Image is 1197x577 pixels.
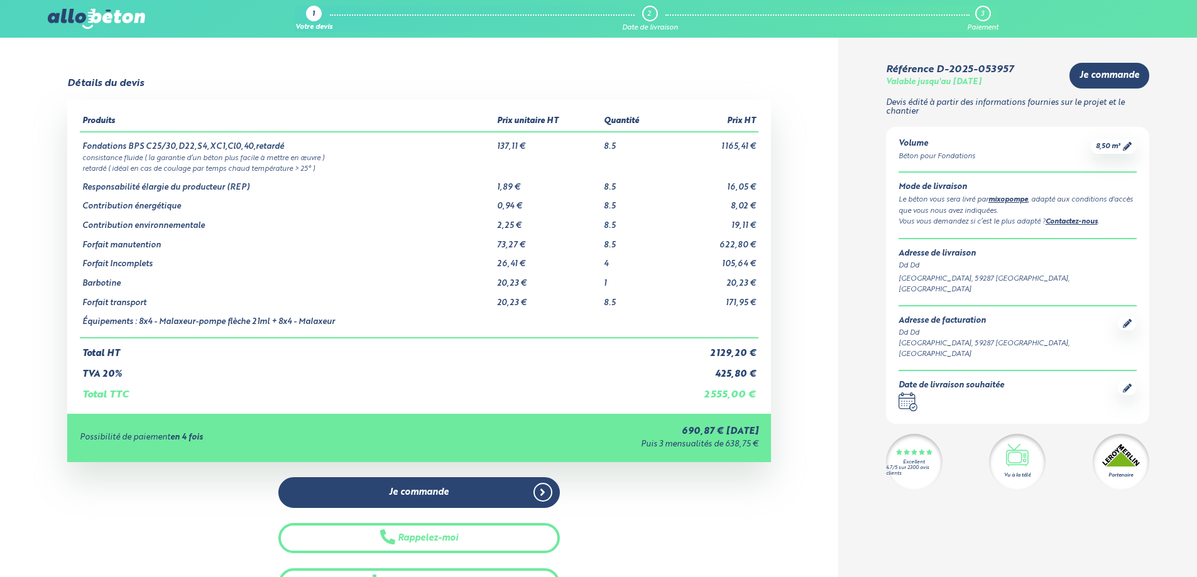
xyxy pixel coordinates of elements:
[666,231,758,251] td: 622,80 €
[666,173,758,193] td: 16,05 €
[80,250,495,269] td: Forfait Incomplets
[80,269,495,289] td: Barbotine
[666,250,758,269] td: 105,64 €
[80,192,495,212] td: Contribution énergétique
[967,24,998,32] div: Paiement
[389,487,449,498] span: Je commande
[495,112,602,132] th: Prix unitaire HT
[899,139,975,149] div: Volume
[886,64,1014,75] div: Référence D-2025-053957
[666,289,758,308] td: 171,95 €
[899,183,1137,192] div: Mode de livraison
[80,112,495,132] th: Produits
[495,212,602,231] td: 2,25 €
[666,379,758,401] td: 2 555,00 €
[601,112,666,132] th: Quantité
[80,173,495,193] td: Responsabilité élargie du producteur (REP)
[899,217,1137,228] div: Vous vous demandez si c’est le plus adapté ? .
[899,195,1137,217] div: Le béton vous sera livré par , adapté aux conditions d'accès que vous nous avez indiquées.
[312,11,315,19] div: 1
[899,328,1118,338] div: Dd Dd
[899,338,1118,360] div: [GEOGRAPHIC_DATA], 59287 [GEOGRAPHIC_DATA], [GEOGRAPHIC_DATA]
[295,6,332,32] a: 1 Votre devis
[495,173,602,193] td: 1,89 €
[80,212,495,231] td: Contribution environnementale
[1085,528,1183,563] iframe: Help widget launcher
[899,381,1004,391] div: Date de livraison souhaitée
[981,10,984,18] div: 3
[967,6,998,32] a: 3 Paiement
[666,112,758,132] th: Prix HT
[80,163,758,173] td: retardé ( idéal en cas de coulage par temps chaud température > 25° )
[1046,218,1098,225] a: Contactez-nous
[495,132,602,152] td: 137,11 €
[80,289,495,308] td: Forfait transport
[601,250,666,269] td: 4
[647,10,651,18] div: 2
[899,274,1137,295] div: [GEOGRAPHIC_DATA], 59287 [GEOGRAPHIC_DATA], [GEOGRAPHIC_DATA]
[988,197,1028,203] a: mixopompe
[1079,70,1139,81] span: Je commande
[622,6,678,32] a: 2 Date de livraison
[80,308,495,338] td: Équipements : 8x4 - Malaxeur-pompe flèche 21ml + 8x4 - Malaxeur
[899,316,1118,326] div: Adresse de facturation
[495,269,602,289] td: 20,23 €
[80,152,758,163] td: consistance fluide ( la garantie d’un béton plus facile à mettre en œuvre )
[886,465,943,477] div: 4.7/5 sur 2300 avis clients
[495,231,602,251] td: 73,27 €
[899,151,975,162] div: Béton pour Fondations
[899,249,1137,259] div: Adresse de livraison
[666,359,758,380] td: 425,80 €
[601,289,666,308] td: 8.5
[427,440,758,450] div: Puis 3 mensualités de 638,75 €
[80,379,667,401] td: Total TTC
[80,231,495,251] td: Forfait manutention
[886,78,981,87] div: Valable jusqu'au [DATE]
[601,231,666,251] td: 8.5
[495,289,602,308] td: 20,23 €
[67,78,144,89] div: Détails du devis
[666,132,758,152] td: 1 165,41 €
[278,523,560,554] button: Rappelez-moi
[666,338,758,359] td: 2 129,20 €
[601,192,666,212] td: 8.5
[295,24,332,32] div: Votre devis
[601,132,666,152] td: 8.5
[601,212,666,231] td: 8.5
[80,338,667,359] td: Total HT
[899,261,1137,271] div: Dd Dd
[495,250,602,269] td: 26,41 €
[278,477,560,508] a: Je commande
[1108,472,1133,479] div: Partenaire
[48,9,145,29] img: allobéton
[601,173,666,193] td: 8.5
[170,433,203,441] strong: en 4 fois
[1004,472,1030,479] div: Vu à la télé
[903,460,925,465] div: Excellent
[495,192,602,212] td: 0,94 €
[666,192,758,212] td: 8,02 €
[666,269,758,289] td: 20,23 €
[622,24,678,32] div: Date de livraison
[886,99,1149,117] p: Devis édité à partir des informations fournies sur le projet et le chantier
[80,132,495,152] td: Fondations BPS C25/30,D22,S4,XC1,Cl0,40,retardé
[427,426,758,437] div: 690,87 € [DATE]
[80,433,427,443] div: Possibilité de paiement
[1069,63,1149,89] a: Je commande
[80,359,667,380] td: TVA 20%
[666,212,758,231] td: 19,11 €
[601,269,666,289] td: 1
